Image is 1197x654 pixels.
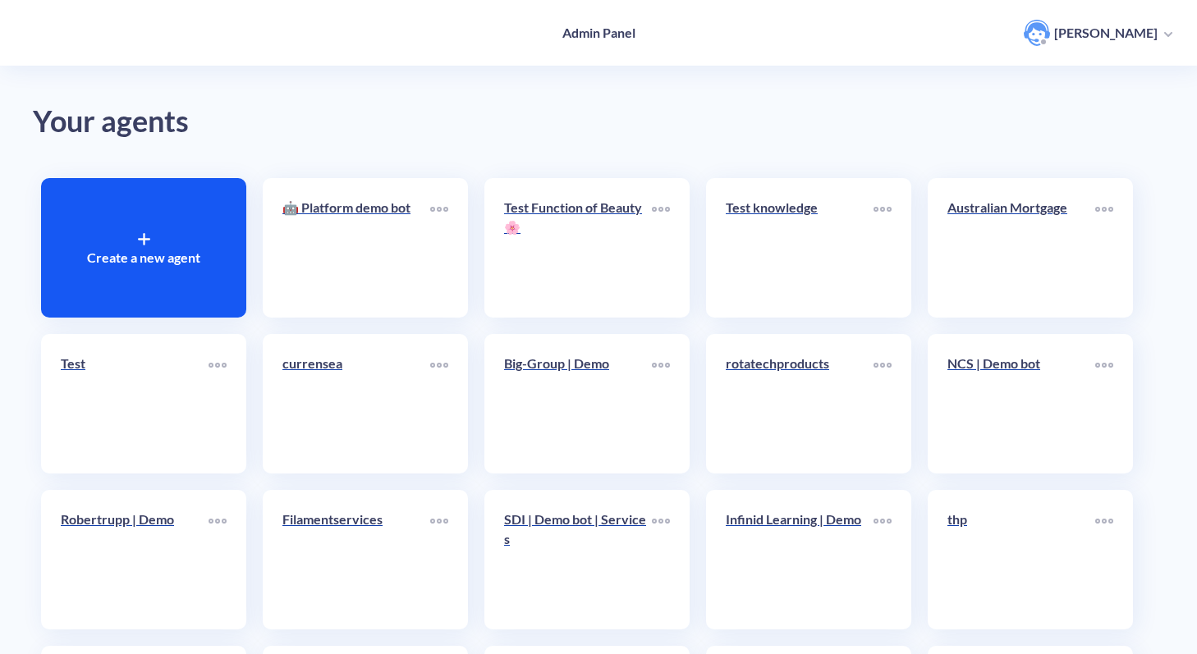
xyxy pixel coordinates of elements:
p: Test Function of Beauty 🌸 [504,198,652,237]
img: user photo [1024,20,1050,46]
a: NCS | Demo bot [947,354,1095,454]
p: [PERSON_NAME] [1054,24,1158,42]
a: Test [61,354,209,454]
p: Test knowledge [726,198,874,217]
a: rotatechproducts [726,354,874,454]
p: currensea [282,354,430,373]
p: SDI | Demo bot | Services [504,510,652,549]
a: Australian Mortgage [947,198,1095,298]
a: Big-Group | Demo [504,354,652,454]
a: 🤖 Platform demo bot [282,198,430,298]
p: thp [947,510,1095,529]
p: Create a new agent [87,248,200,268]
p: Big-Group | Demo [504,354,652,373]
div: Your agents [33,98,1164,145]
p: Filamentservices [282,510,430,529]
p: Infinid Learning | Demo [726,510,874,529]
a: SDI | Demo bot | Services [504,510,652,610]
a: Test knowledge [726,198,874,298]
a: Filamentservices [282,510,430,610]
p: NCS | Demo bot [947,354,1095,373]
a: currensea [282,354,430,454]
p: Australian Mortgage [947,198,1095,217]
p: 🤖 Platform demo bot [282,198,430,217]
a: Infinid Learning | Demo [726,510,874,610]
h4: Admin Panel [562,25,635,40]
a: thp [947,510,1095,610]
a: Test Function of Beauty 🌸 [504,198,652,298]
p: rotatechproducts [726,354,874,373]
button: user photo[PERSON_NAME] [1016,18,1181,48]
a: Robertrupp | Demo [61,510,209,610]
p: Robertrupp | Demo [61,510,209,529]
p: Test [61,354,209,373]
